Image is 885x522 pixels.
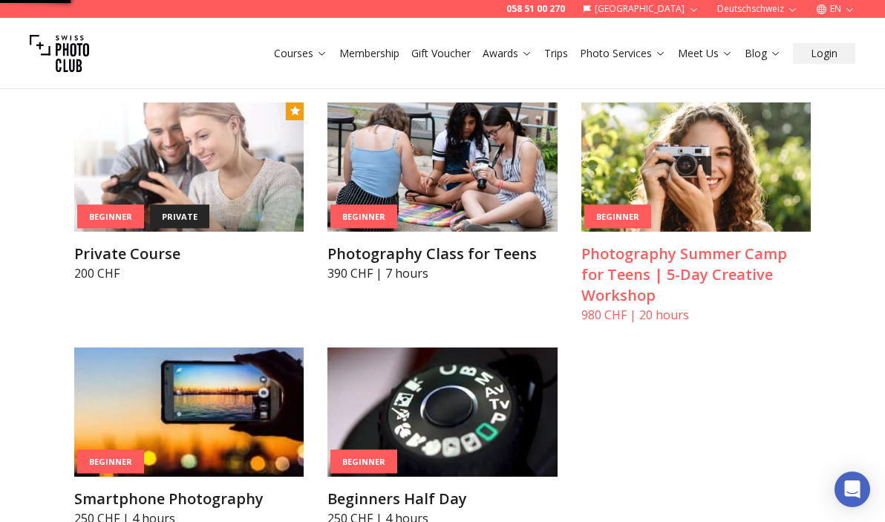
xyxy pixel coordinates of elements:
[30,24,89,83] img: Swiss photo club
[330,449,397,474] div: Beginner
[835,472,870,507] div: Open Intercom Messenger
[327,489,557,509] h3: Beginners Half Day
[327,244,557,264] h3: Photography Class for Teens
[581,306,811,324] p: 980 CHF | 20 hours
[77,449,144,474] div: Beginner
[268,43,333,64] button: Courses
[580,46,666,61] a: Photo Services
[339,46,399,61] a: Membership
[327,264,557,282] p: 390 CHF | 7 hours
[274,46,327,61] a: Courses
[74,264,304,282] p: 200 CHF
[793,43,855,64] button: Login
[74,102,304,282] a: Private CourseBeginnerprivatePrivate Course200 CHF
[581,102,811,232] img: Photography Summer Camp for Teens | 5-Day Creative Workshop
[405,43,477,64] button: Gift Voucher
[74,348,304,477] img: Smartphone Photography
[77,204,144,229] div: Beginner
[581,244,811,306] h3: Photography Summer Camp for Teens | 5-Day Creative Workshop
[74,489,304,509] h3: Smartphone Photography
[584,204,651,229] div: Beginner
[678,46,733,61] a: Meet Us
[333,43,405,64] button: Membership
[574,43,672,64] button: Photo Services
[411,46,471,61] a: Gift Voucher
[477,43,538,64] button: Awards
[483,46,532,61] a: Awards
[327,102,557,282] a: Photography Class for TeensBeginnerPhotography Class for Teens390 CHF | 7 hours
[506,3,565,15] a: 058 51 00 270
[74,244,304,264] h3: Private Course
[74,102,304,232] img: Private Course
[745,46,781,61] a: Blog
[581,102,811,324] a: Photography Summer Camp for Teens | 5-Day Creative WorkshopBeginnerPhotography Summer Camp for Te...
[672,43,739,64] button: Meet Us
[544,46,568,61] a: Trips
[538,43,574,64] button: Trips
[330,204,397,229] div: Beginner
[150,204,209,229] div: private
[739,43,787,64] button: Blog
[327,102,557,232] img: Photography Class for Teens
[327,348,557,477] img: Beginners Half Day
